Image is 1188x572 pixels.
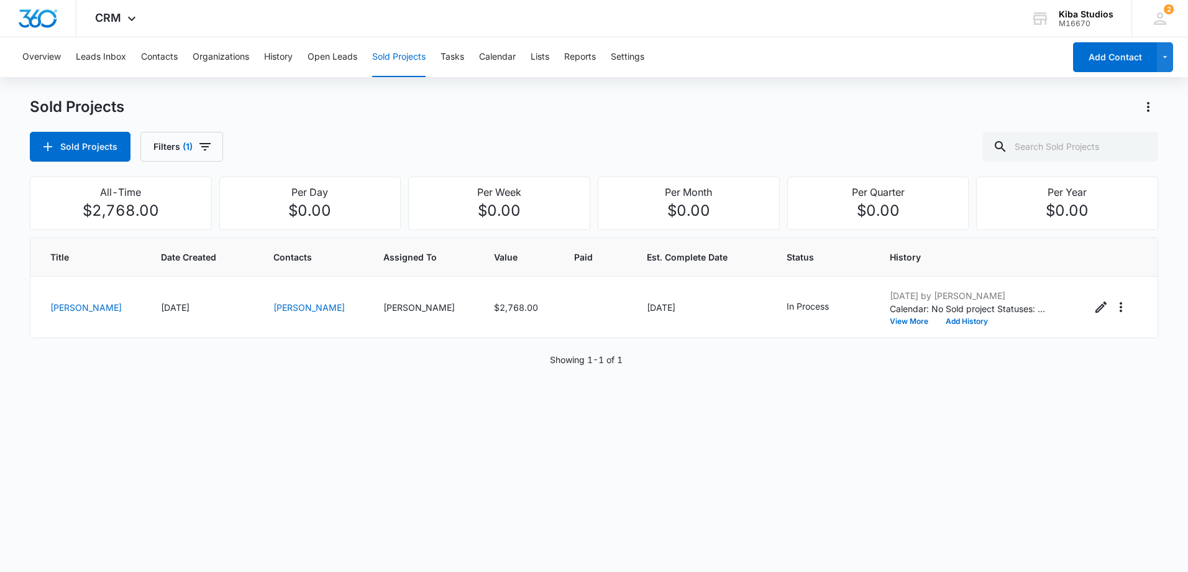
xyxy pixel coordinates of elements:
span: Assigned To [383,251,464,264]
p: [DATE] by [PERSON_NAME] [890,289,1045,302]
p: $0.00 [606,200,772,222]
span: Value [494,251,527,264]
a: [PERSON_NAME] [273,302,345,313]
button: Filters(1) [140,132,223,162]
span: (1) [183,142,193,151]
span: [DATE] [161,302,190,313]
p: Per Quarter [795,185,961,200]
button: Tasks [441,37,464,77]
p: Calendar: No Sold project Statuses: [-]Complete [890,302,1045,315]
p: Per Year [984,185,1150,200]
p: Showing 1-1 of 1 [550,353,623,366]
span: Status [787,251,860,264]
a: [PERSON_NAME] [50,302,122,313]
span: [DATE] [647,302,675,313]
div: [PERSON_NAME] [383,301,464,314]
button: Overview [22,37,61,77]
button: View More [890,318,937,325]
button: Settings [611,37,644,77]
p: Per Day [227,185,393,200]
span: Est. Complete Date [647,251,739,264]
span: History [890,251,1062,264]
p: $2,768.00 [38,200,204,222]
button: Actions [1111,297,1131,317]
button: Sold Projects [372,37,426,77]
div: notifications count [1164,4,1174,14]
button: Organizations [193,37,249,77]
p: $0.00 [795,200,961,222]
button: Open Leads [308,37,357,77]
button: Contacts [141,37,178,77]
div: account id [1059,19,1113,28]
button: Actions [1138,97,1158,117]
span: CRM [95,11,121,24]
span: Date Created [161,251,226,264]
span: Title [50,251,113,264]
h1: Sold Projects [30,98,124,116]
span: Paid [574,251,599,264]
button: Lists [531,37,549,77]
p: All-Time [38,185,204,200]
button: Reports [564,37,596,77]
span: $2,768.00 [494,302,538,313]
p: $0.00 [984,200,1150,222]
span: 2 [1164,4,1174,14]
p: $0.00 [416,200,582,222]
button: Leads Inbox [76,37,126,77]
p: In Process [787,300,829,313]
button: Sold Projects [30,132,130,162]
p: Per Month [606,185,772,200]
div: account name [1059,9,1113,19]
div: - - Select to Edit Field [787,300,851,315]
button: Calendar [479,37,516,77]
button: History [264,37,293,77]
button: Edit Sold Project [1091,297,1111,317]
p: Per Week [416,185,582,200]
button: Add History [937,318,997,325]
button: Add Contact [1073,42,1157,72]
span: Contacts [273,251,354,264]
input: Search Sold Projects [983,132,1158,162]
p: $0.00 [227,200,393,222]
